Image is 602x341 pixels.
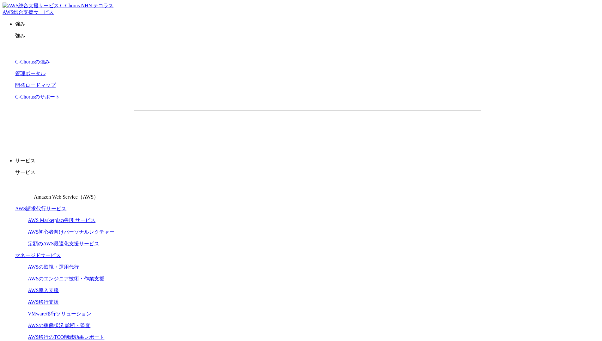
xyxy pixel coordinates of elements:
p: 強み [15,21,599,27]
a: 資料を請求する [203,121,304,137]
a: まずは相談する [311,121,412,137]
a: AWS初心者向けパーソナルレクチャー [28,229,114,235]
span: Amazon Web Service（AWS） [34,194,99,200]
p: サービス [15,158,599,164]
a: AWS移行支援 [28,299,59,305]
a: AWSの監視・運用代行 [28,264,79,270]
img: 矢印 [402,128,407,130]
a: AWS導入支援 [28,288,59,293]
a: 管理ポータル [15,71,46,76]
img: AWS総合支援サービス C-Chorus [3,3,80,9]
img: 矢印 [294,128,299,130]
a: AWSのエンジニア技術・作業支援 [28,276,104,281]
p: 強み [15,33,599,39]
a: C-Chorusのサポート [15,94,60,99]
a: AWS Marketplace割引サービス [28,218,95,223]
a: AWS総合支援サービス C-Chorus NHN テコラスAWS総合支援サービス [3,3,113,15]
a: マネージドサービス [15,253,61,258]
a: 定額のAWS最適化支援サービス [28,241,99,246]
a: 開発ロードマップ [15,82,56,88]
a: AWS移行のTCO削減効果レポート [28,334,104,340]
a: VMware移行ソリューション [28,311,91,316]
img: Amazon Web Service（AWS） [15,181,33,199]
p: サービス [15,169,599,176]
a: AWS請求代行サービス [15,206,66,211]
a: AWSの稼働状況 診断・監査 [28,323,90,328]
a: C-Chorusの強み [15,59,50,64]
